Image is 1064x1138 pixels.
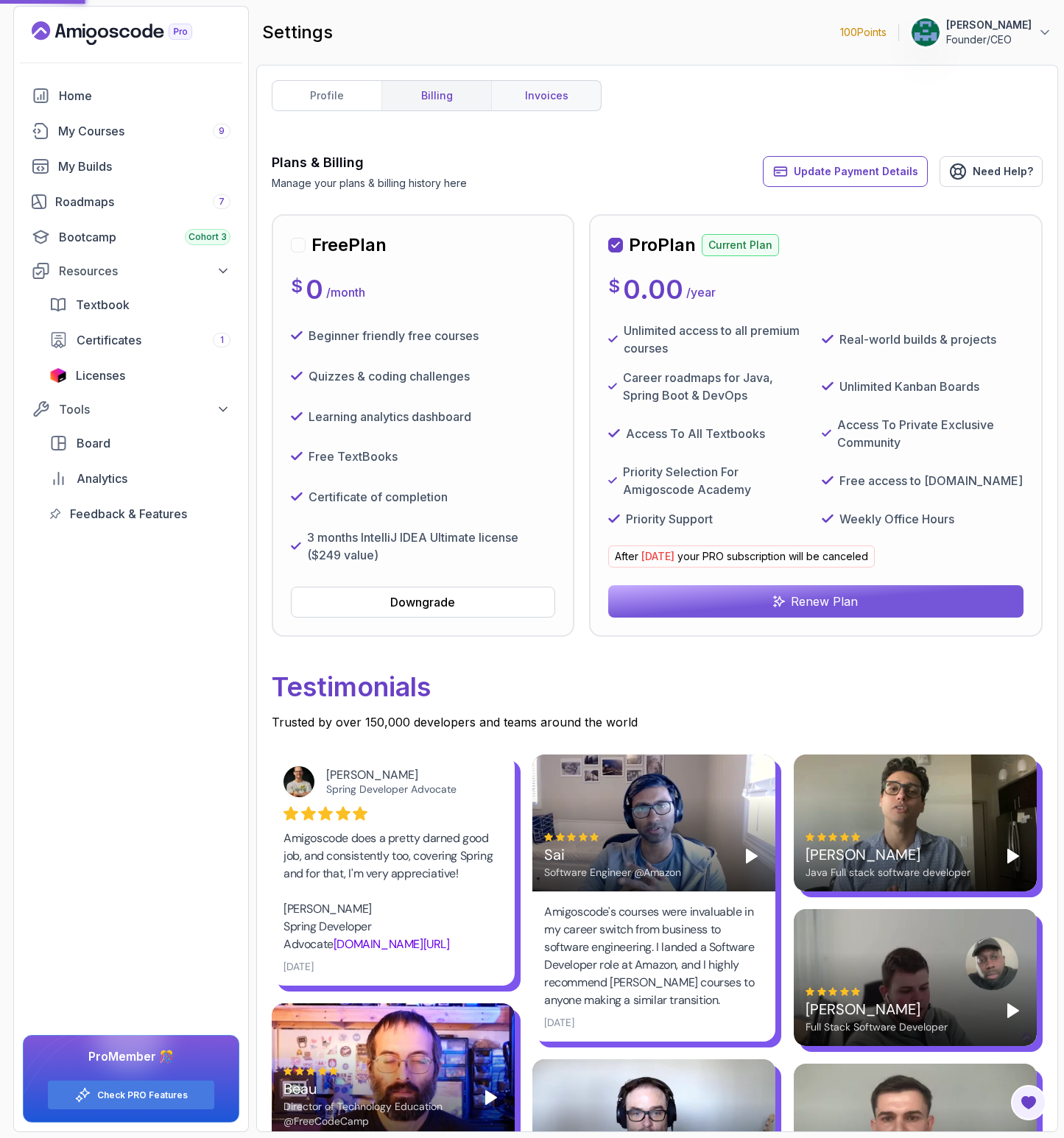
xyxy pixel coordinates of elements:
[272,713,1043,731] p: Trusted by over 150,000 developers and teams around the world
[911,18,1052,47] button: user profile image[PERSON_NAME]Founder/CEO
[946,32,1032,47] p: Founder/CEO
[309,408,471,425] p: Learning analytics dashboard
[839,331,996,348] p: Real-world builds & projects
[806,865,970,880] div: Java Full stack software developer
[283,959,314,974] div: [DATE]
[70,505,187,523] span: Feedback & Features
[23,152,239,181] a: builds
[794,164,918,179] span: Update Payment Details
[40,499,239,529] a: feedback
[309,488,448,506] p: Certificate of completion
[479,1086,503,1109] button: Play
[623,463,810,498] p: Priority Selection For Amigoscode Academy
[626,425,765,442] p: Access To All Textbooks
[544,844,681,865] div: Sai
[1001,999,1025,1022] button: Play
[837,416,1024,451] p: Access To Private Exclusive Community
[626,510,713,528] p: Priority Support
[283,1078,468,1099] div: Beau
[59,400,230,418] div: Tools
[40,290,239,319] a: textbook
[283,1099,468,1128] div: Director of Technology Education @FreeCodeCamp
[55,193,230,211] div: Roadmaps
[23,258,239,284] button: Resources
[40,428,239,458] a: board
[544,1015,574,1030] div: [DATE]
[283,766,314,797] img: Josh Long avatar
[272,176,467,191] p: Manage your plans & billing history here
[23,222,239,252] a: bootcamp
[763,156,928,187] button: Update Payment Details
[641,550,674,562] span: [DATE]
[309,448,398,465] p: Free TextBooks
[272,152,467,173] h3: Plans & Billing
[189,231,227,243] span: Cohort 3
[262,21,333,44] h2: settings
[491,81,601,110] a: invoices
[806,1019,948,1034] div: Full Stack Software Developer
[272,81,381,110] a: profile
[791,593,858,610] p: Renew Plan
[326,283,365,301] p: / month
[544,903,764,1009] div: Amigoscode's courses were invaluable in my career switch from business to software engineering. I...
[973,164,1033,179] span: Need Help?
[23,187,239,216] a: roadmaps
[76,296,130,314] span: Textbook
[608,275,620,298] p: $
[32,21,226,45] a: Landing page
[59,262,230,280] div: Resources
[40,464,239,493] a: analytics
[326,768,491,782] div: [PERSON_NAME]
[59,228,230,246] div: Bootcamp
[49,368,67,383] img: jetbrains icon
[702,234,779,256] p: Current Plan
[306,275,323,304] p: 0
[806,844,970,865] div: [PERSON_NAME]
[624,322,810,357] p: Unlimited access to all premium courses
[59,87,230,105] div: Home
[272,660,1043,713] p: Testimonials
[839,472,1023,490] p: Free access to [DOMAIN_NAME]
[40,361,239,390] a: licenses
[291,587,555,618] button: Downgrade
[839,510,954,528] p: Weekly Office Hours
[307,529,555,564] p: 3 months IntelliJ IDEA Ultimate license ($249 value)
[77,331,141,349] span: Certificates
[629,233,696,257] h2: Pro Plan
[58,158,230,175] div: My Builds
[623,275,683,304] p: 0.00
[77,434,110,452] span: Board
[220,334,224,346] span: 1
[946,18,1032,32] p: [PERSON_NAME]
[219,196,225,208] span: 7
[686,283,716,301] p: / year
[326,782,457,796] a: Spring Developer Advocate
[219,125,225,137] span: 9
[77,470,127,487] span: Analytics
[309,327,479,344] p: Beginner friendly free courses
[40,325,239,355] a: certificates
[381,81,491,110] a: billing
[608,545,875,568] p: After your PRO subscription will be canceled
[1011,1085,1046,1120] button: Open Feedback Button
[23,81,239,110] a: home
[940,156,1043,187] a: Need Help?
[23,116,239,146] a: courses
[544,865,681,880] div: Software Engineer @Amazon
[839,378,979,395] p: Unlimited Kanban Boards
[23,396,239,423] button: Tools
[309,367,470,385] p: Quizzes & coding challenges
[47,1080,215,1110] button: Check PRO Features
[390,593,455,611] div: Downgrade
[76,367,125,384] span: Licenses
[608,585,1024,618] button: Renew Plan
[283,830,503,953] div: Amigoscode does a pretty darned good job, and consistently too, covering Spring and for that, I'm...
[912,18,940,46] img: user profile image
[97,1089,188,1101] a: Check PRO Features
[840,25,887,40] p: 100 Points
[740,844,764,868] button: Play
[806,999,948,1019] div: [PERSON_NAME]
[58,122,230,140] div: My Courses
[623,369,810,404] p: Career roadmaps for Java, Spring Boot & DevOps
[311,233,387,257] h2: Free Plan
